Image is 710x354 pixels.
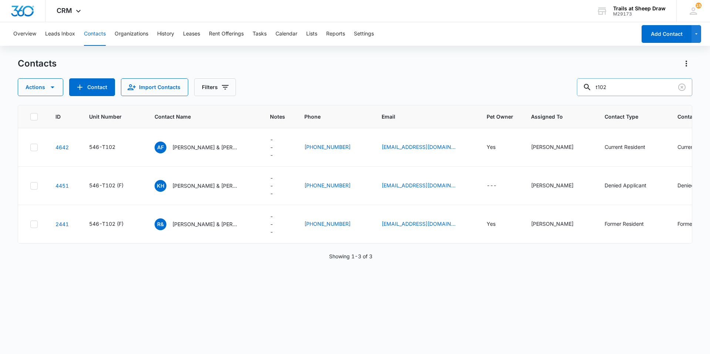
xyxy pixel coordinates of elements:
[487,113,513,120] span: Pet Owner
[605,181,660,190] div: Contact Type - Denied Applicant - Select to Edit Field
[89,143,115,151] div: 546-T102
[89,181,137,190] div: Unit Number - 546-T102 (F) - Select to Edit Field
[270,113,287,120] span: Notes
[306,22,317,46] button: Lists
[642,25,692,43] button: Add Contact
[270,136,287,159] div: Notes - - Select to Edit Field
[382,220,469,229] div: Email - ricky1006.rh@gmail.com - Select to Edit Field
[18,58,57,69] h1: Contacts
[157,22,174,46] button: History
[531,181,574,189] div: [PERSON_NAME]
[531,143,587,152] div: Assigned To - Thomas Murphy - Select to Edit Field
[382,143,469,152] div: Email - allyfoster00@gmail.com - Select to Edit Field
[382,181,456,189] a: [EMAIL_ADDRESS][DOMAIN_NAME]
[605,181,646,189] div: Denied Applicant
[84,22,106,46] button: Contacts
[382,113,458,120] span: Email
[531,220,574,228] div: [PERSON_NAME]
[270,212,273,236] div: ---
[354,22,374,46] button: Settings
[605,220,657,229] div: Contact Type - Former Resident - Select to Edit Field
[487,220,496,228] div: Yes
[304,181,351,189] a: [PHONE_NUMBER]
[89,181,124,189] div: 546-T102 (F)
[487,181,510,190] div: Pet Owner - - Select to Edit Field
[155,180,166,192] span: KH
[382,220,456,228] a: [EMAIL_ADDRESS][DOMAIN_NAME]
[270,136,273,159] div: ---
[676,81,688,93] button: Clear
[69,78,115,96] button: Add Contact
[613,11,666,17] div: account id
[55,183,69,189] a: Navigate to contact details page for Kayla Howerton & Julie Alexander
[531,143,574,151] div: [PERSON_NAME]
[183,22,200,46] button: Leases
[57,7,72,14] span: CRM
[605,113,649,120] span: Contact Type
[605,143,645,151] div: Current Resident
[531,181,587,190] div: Assigned To - Sydnee Powell - Select to Edit Field
[304,220,364,229] div: Phone - (970) 580-6068 - Select to Edit Field
[172,220,239,228] p: [PERSON_NAME] & [PERSON_NAME]
[155,218,166,230] span: R&
[270,212,287,236] div: Notes - - Select to Edit Field
[253,22,267,46] button: Tasks
[531,113,576,120] span: Assigned To
[194,78,236,96] button: Filters
[605,220,644,228] div: Former Resident
[304,143,351,151] a: [PHONE_NUMBER]
[55,144,69,150] a: Navigate to contact details page for Alyssa Foster & Brayden Lancaster
[209,22,244,46] button: Rent Offerings
[270,174,273,197] div: ---
[275,22,297,46] button: Calendar
[304,220,351,228] a: [PHONE_NUMBER]
[680,58,692,69] button: Actions
[155,142,252,153] div: Contact Name - Alyssa Foster & Brayden Lancaster - Select to Edit Field
[89,220,124,228] div: 546-T102 (F)
[531,220,587,229] div: Assigned To - Thomas Murphy - Select to Edit Field
[382,181,469,190] div: Email - dr.khowerton@gmail.com - Select to Edit Field
[487,220,509,229] div: Pet Owner - Yes - Select to Edit Field
[304,143,364,152] div: Phone - (970) 590-4237 - Select to Edit Field
[577,78,692,96] input: Search Contacts
[155,113,241,120] span: Contact Name
[115,22,148,46] button: Organizations
[172,143,239,151] p: [PERSON_NAME] & [PERSON_NAME]
[13,22,36,46] button: Overview
[45,22,75,46] button: Leads Inbox
[172,182,239,190] p: [PERSON_NAME] & [PERSON_NAME]
[304,113,353,120] span: Phone
[329,252,372,260] p: Showing 1-3 of 3
[121,78,188,96] button: Import Contacts
[89,143,129,152] div: Unit Number - 546-T102 - Select to Edit Field
[487,181,497,190] div: ---
[155,180,252,192] div: Contact Name - Kayla Howerton & Julie Alexander - Select to Edit Field
[155,218,252,230] div: Contact Name - Ricardo & Cerra Hernandez - Select to Edit Field
[696,3,701,8] div: notifications count
[613,6,666,11] div: account name
[696,3,701,8] span: 15
[326,22,345,46] button: Reports
[55,113,61,120] span: ID
[382,143,456,151] a: [EMAIL_ADDRESS][DOMAIN_NAME]
[55,221,69,227] a: Navigate to contact details page for Ricardo & Cerra Hernandez
[270,174,287,197] div: Notes - - Select to Edit Field
[89,220,137,229] div: Unit Number - 546-T102 (F) - Select to Edit Field
[605,143,659,152] div: Contact Type - Current Resident - Select to Edit Field
[304,181,364,190] div: Phone - (719) 433-9410 - Select to Edit Field
[89,113,137,120] span: Unit Number
[487,143,496,151] div: Yes
[18,78,63,96] button: Actions
[487,143,509,152] div: Pet Owner - Yes - Select to Edit Field
[155,142,166,153] span: AF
